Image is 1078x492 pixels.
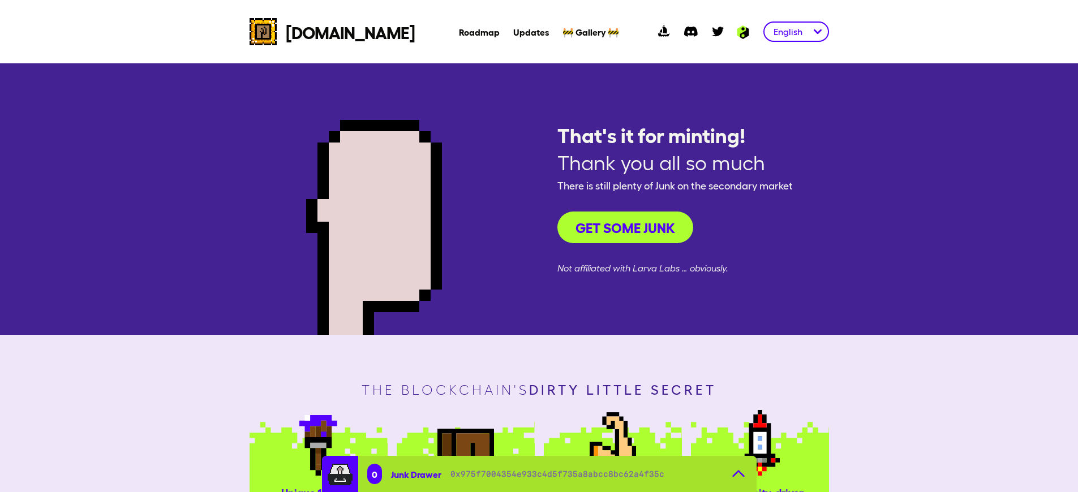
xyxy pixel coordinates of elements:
span: [DOMAIN_NAME] [286,21,415,42]
span: The blockchain's [362,381,716,398]
span: There is still plenty of Junk on the secondary market [557,178,793,193]
a: discord [677,18,705,45]
img: Ambition logo [732,25,754,39]
a: opensea [650,18,677,45]
a: 🚧 Gallery 🚧 [562,26,619,37]
span: Thank you all so much [557,150,793,173]
a: Get some Junk [557,198,793,257]
a: cryptojunks logo[DOMAIN_NAME] [250,18,415,45]
span: Not affiliated with Larva Labs … obviously. [557,261,793,275]
img: junkdrawer.d9bd258c.svg [327,460,354,487]
span: 0 [372,468,377,480]
span: dirty little secret [529,381,716,397]
img: cryptojunks logo [250,18,277,45]
a: Roadmap [459,26,500,37]
span: Junk Drawer [391,468,441,480]
span: That's it for minting! [557,123,793,146]
button: Get some Junk [557,212,693,243]
a: Updates [513,26,549,37]
span: 0x975f7004354e933c4d5f735a8abcc8bc62a4f35c [450,468,664,480]
a: twitter [705,18,732,45]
